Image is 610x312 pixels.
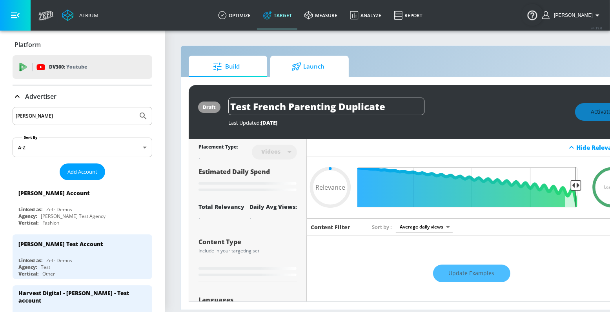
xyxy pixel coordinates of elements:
div: [PERSON_NAME] Test AccountLinked as:Zefr DemosAgency:TestVertical:Other [13,234,152,279]
a: Analyze [344,1,388,29]
button: [PERSON_NAME] [542,11,602,20]
div: A-Z [13,138,152,157]
div: Vertical: [18,270,38,277]
div: Last Updated: [228,119,567,126]
a: optimize [212,1,257,29]
div: Estimated Daily Spend [198,167,297,194]
p: Advertiser [25,92,56,101]
span: Estimated Daily Spend [198,167,270,176]
span: Launch [278,57,338,76]
span: login as: michael.villalobos@zefr.com [551,13,593,18]
span: v 4.19.0 [591,26,602,30]
div: Include in your targeting set [198,249,297,253]
input: Search by name [16,111,135,121]
div: Fashion [42,219,59,226]
button: Open Resource Center [521,4,543,26]
div: DV360: Youtube [13,55,152,79]
div: [PERSON_NAME] Test Agency [41,213,106,219]
span: Build [197,57,256,76]
div: Vertical: [18,219,38,226]
span: Relevance [315,184,345,190]
div: Placement Type: [198,143,238,152]
div: Agency: [18,213,37,219]
p: Youtube [66,63,87,71]
div: draft [203,104,216,111]
div: Languages [198,297,297,303]
div: [PERSON_NAME] AccountLinked as:Zefr DemosAgency:[PERSON_NAME] Test AgencyVertical:Fashion [13,183,152,228]
label: Sort By [22,135,39,140]
a: Target [257,1,298,29]
button: Add Account [60,163,105,180]
div: Agency: [18,264,37,270]
span: Add Account [67,167,97,176]
div: Advertiser [13,85,152,107]
div: Zefr Demos [46,206,72,213]
h6: Content Filter [311,223,350,231]
div: Harvest Digital - [PERSON_NAME] - Test account [18,289,139,304]
div: Test [41,264,50,270]
a: measure [298,1,344,29]
button: Submit Search [135,107,152,125]
span: Sort by [372,223,392,230]
div: [PERSON_NAME] Account [18,189,89,197]
div: Content Type [198,239,297,245]
input: Final Threshold [362,167,581,207]
p: DV360: [49,63,87,71]
div: Linked as: [18,206,42,213]
a: Atrium [62,9,98,21]
div: Average daily views [396,221,453,232]
div: Platform [13,34,152,56]
div: Videos [257,148,284,155]
div: [PERSON_NAME] Test Account [18,240,103,248]
div: Daily Avg Views: [249,203,297,210]
a: Report [388,1,429,29]
div: Other [42,270,55,277]
div: Total Relevancy [198,203,244,210]
div: Atrium [76,12,98,19]
span: [DATE] [261,119,277,126]
div: Zefr Demos [46,257,72,264]
p: Platform [15,40,41,49]
div: Linked as: [18,257,42,264]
